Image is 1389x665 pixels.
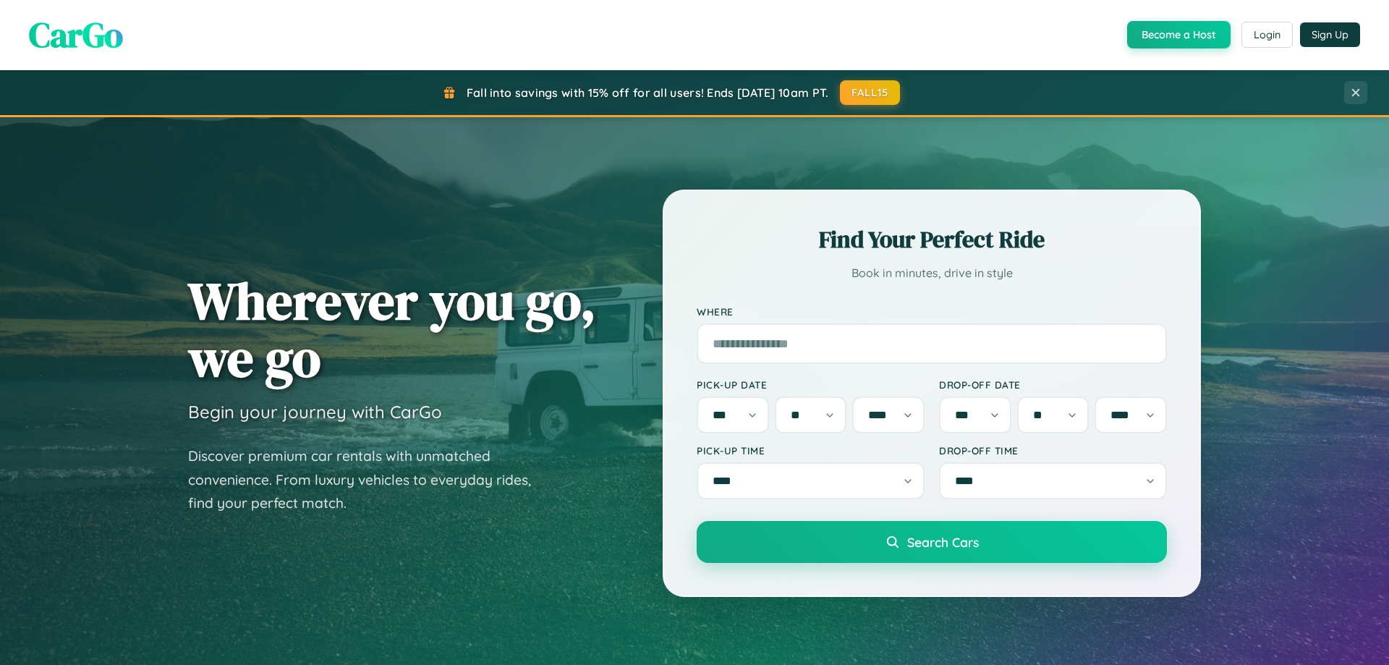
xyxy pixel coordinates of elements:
label: Drop-off Date [939,378,1167,391]
span: Fall into savings with 15% off for all users! Ends [DATE] 10am PT. [467,85,829,100]
h3: Begin your journey with CarGo [188,401,442,423]
span: Search Cars [907,534,979,550]
label: Pick-up Date [697,378,925,391]
label: Pick-up Time [697,444,925,457]
button: Sign Up [1300,22,1360,47]
button: Login [1241,22,1293,48]
h1: Wherever you go, we go [188,272,596,386]
span: CarGo [29,11,123,59]
button: Search Cars [697,521,1167,563]
p: Book in minutes, drive in style [697,263,1167,284]
button: FALL15 [840,80,901,105]
p: Discover premium car rentals with unmatched convenience. From luxury vehicles to everyday rides, ... [188,444,550,515]
label: Drop-off Time [939,444,1167,457]
label: Where [697,305,1167,318]
button: Become a Host [1127,21,1231,48]
h2: Find Your Perfect Ride [697,224,1167,255]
